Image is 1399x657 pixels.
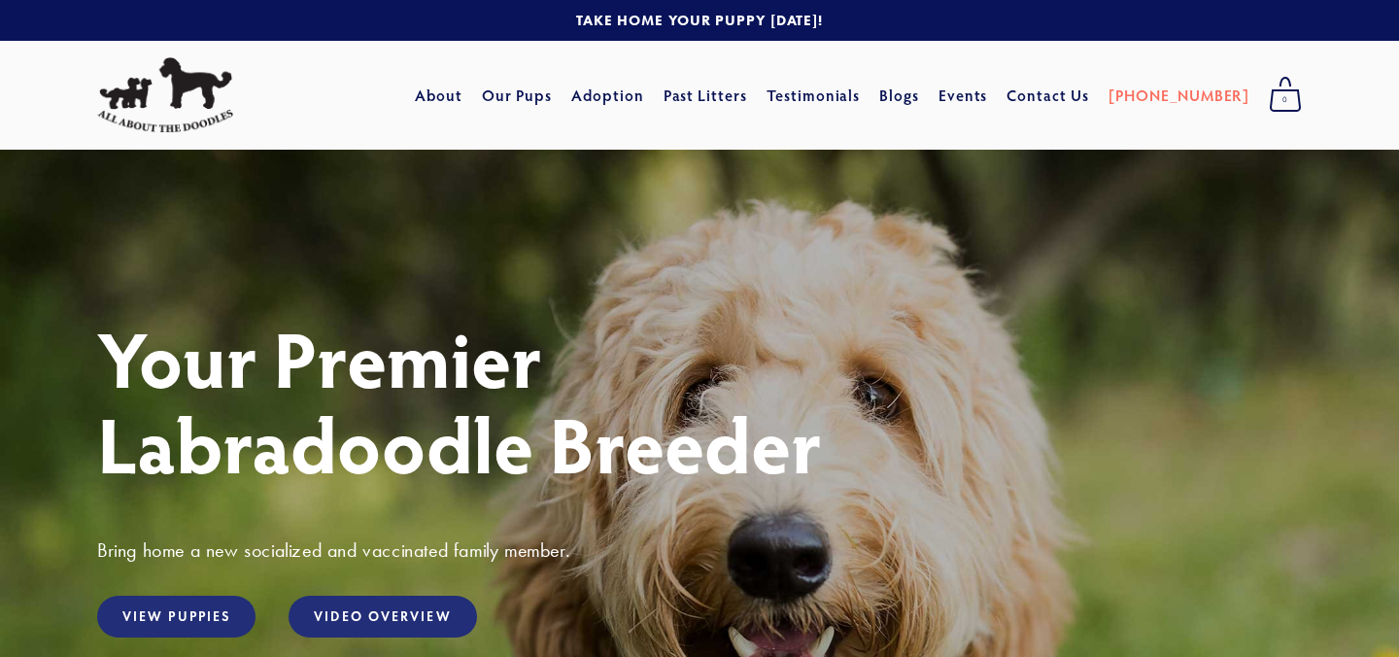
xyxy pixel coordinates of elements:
[415,78,462,113] a: About
[97,57,233,133] img: All About The Doodles
[1109,78,1249,113] a: [PHONE_NUMBER]
[767,78,861,113] a: Testimonials
[571,78,644,113] a: Adoption
[1269,87,1302,113] span: 0
[97,315,1302,486] h1: Your Premier Labradoodle Breeder
[1007,78,1089,113] a: Contact Us
[879,78,919,113] a: Blogs
[289,596,476,638] a: Video Overview
[97,537,1302,563] h3: Bring home a new socialized and vaccinated family member.
[97,596,256,638] a: View Puppies
[938,78,988,113] a: Events
[1259,71,1312,120] a: 0 items in cart
[664,85,748,105] a: Past Litters
[482,78,553,113] a: Our Pups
